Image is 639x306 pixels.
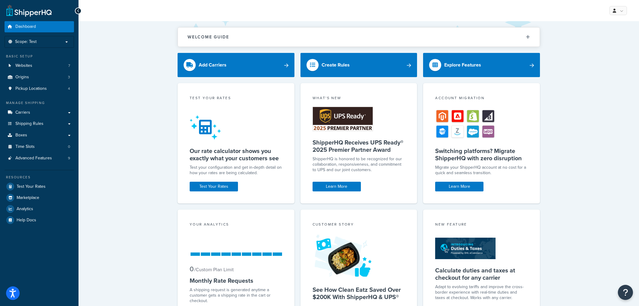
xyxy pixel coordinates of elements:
span: 7 [68,63,70,68]
a: Help Docs [5,215,74,226]
span: Carriers [15,110,30,115]
a: Add Carriers [178,53,294,77]
span: Scope: Test [15,39,37,44]
span: Shipping Rules [15,121,43,126]
li: Advanced Features [5,153,74,164]
a: Origins3 [5,72,74,83]
span: Websites [15,63,32,68]
span: Origins [15,75,29,80]
p: Adapt to evolving tariffs and improve the cross-border experience with real-time duties and taxes... [435,284,528,301]
li: Origins [5,72,74,83]
span: 0 [68,144,70,149]
li: Pickup Locations [5,83,74,94]
h5: Monthly Rate Requests [190,277,282,284]
h2: Welcome Guide [188,35,229,39]
a: Websites7 [5,60,74,71]
button: Open Resource Center [618,285,633,300]
h5: Calculate duties and taxes at checkout for any carrier [435,267,528,281]
a: Pickup Locations4 [5,83,74,94]
div: Resources [5,175,74,180]
span: Test Your Rates [17,184,46,189]
p: ShipperHQ is honored to be recognized for our collaboration, responsiveness, and commitment to UP... [313,156,405,173]
div: A shipping request is generated anytime a customer gets a shipping rate in the cart or checkout. [190,287,282,304]
li: Time Slots [5,141,74,152]
div: Customer Story [313,222,405,229]
button: Welcome Guide [178,28,540,47]
span: Time Slots [15,144,35,149]
div: Manage Shipping [5,100,74,106]
h5: ShipperHQ Receives UPS Ready® 2025 Premier Partner Award [313,139,405,153]
li: Websites [5,60,74,71]
a: Learn More [435,182,483,191]
a: Create Rules [300,53,417,77]
a: Advanced Features9 [5,153,74,164]
h5: Switching platforms? Migrate ShipperHQ with zero disruption [435,147,528,162]
a: Analytics [5,203,74,214]
span: 4 [68,86,70,91]
small: / Custom Plan Limit [194,266,234,273]
a: Explore Features [423,53,540,77]
span: 0 [190,264,194,274]
h5: See How Clean Eatz Saved Over $200K With ShipperHQ & UPS® [313,286,405,301]
div: Account Migration [435,95,528,102]
span: Help Docs [17,218,36,223]
a: Time Slots0 [5,141,74,152]
div: Basic Setup [5,54,74,59]
div: Create Rules [322,61,350,69]
a: Dashboard [5,21,74,32]
span: Advanced Features [15,156,52,161]
span: Pickup Locations [15,86,47,91]
div: Migrate your ShipperHQ account at no cost for a quick and seamless transition. [435,165,528,176]
span: Dashboard [15,24,36,29]
div: Test your configuration and get in-depth detail on how your rates are being calculated. [190,165,282,176]
span: 9 [68,156,70,161]
div: Test your rates [190,95,282,102]
span: 3 [68,75,70,80]
span: Analytics [17,207,33,212]
a: Test Your Rates [190,182,238,191]
span: Boxes [15,133,27,138]
a: Boxes [5,130,74,141]
a: Carriers [5,107,74,118]
span: Marketplace [17,195,39,200]
a: Test Your Rates [5,181,74,192]
a: Learn More [313,182,361,191]
div: Explore Features [444,61,481,69]
a: Marketplace [5,192,74,203]
div: Add Carriers [199,61,226,69]
div: Your Analytics [190,222,282,229]
div: What's New [313,95,405,102]
a: Shipping Rules [5,118,74,129]
h5: Our rate calculator shows you exactly what your customers see [190,147,282,162]
div: New Feature [435,222,528,229]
